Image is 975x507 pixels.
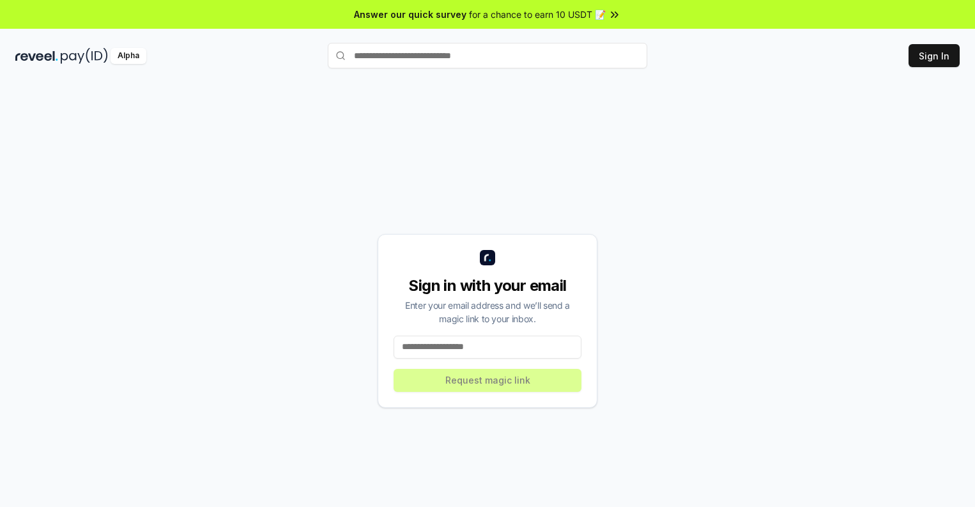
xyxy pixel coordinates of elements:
[394,276,581,296] div: Sign in with your email
[394,299,581,325] div: Enter your email address and we’ll send a magic link to your inbox.
[111,48,146,64] div: Alpha
[480,250,495,265] img: logo_small
[15,48,58,64] img: reveel_dark
[354,8,466,21] span: Answer our quick survey
[909,44,960,67] button: Sign In
[469,8,606,21] span: for a chance to earn 10 USDT 📝
[61,48,108,64] img: pay_id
